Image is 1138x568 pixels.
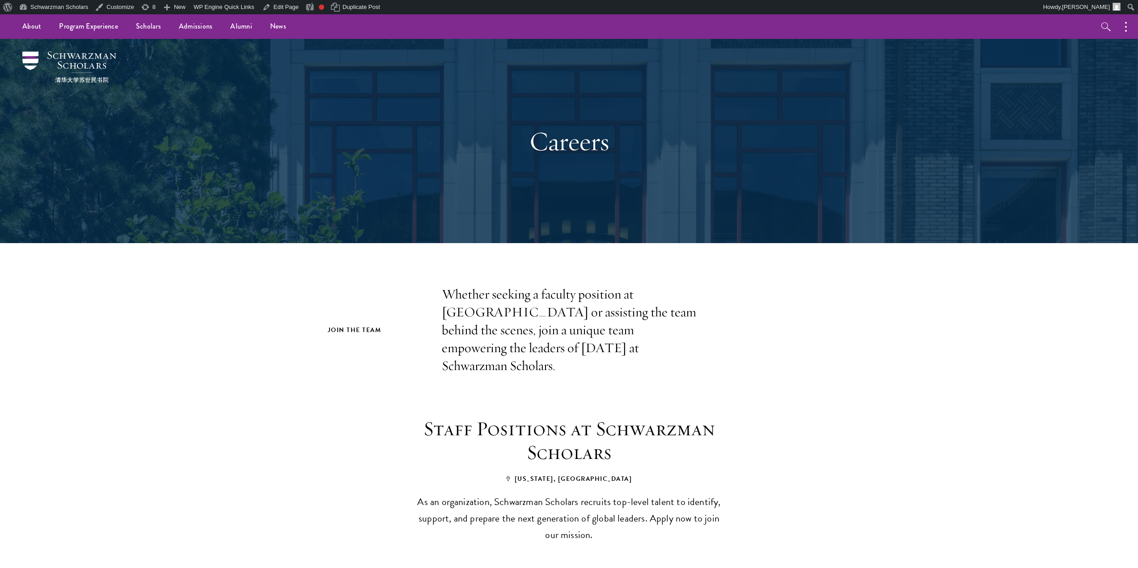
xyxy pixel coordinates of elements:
a: Alumni [221,14,261,39]
span: [US_STATE], [GEOGRAPHIC_DATA] [506,474,632,484]
img: Schwarzman Scholars [22,51,116,83]
p: As an organization, Schwarzman Scholars recruits top-level talent to identify, support, and prepa... [415,493,723,543]
a: Program Experience [50,14,127,39]
a: About [13,14,50,39]
a: Admissions [170,14,222,39]
span: [PERSON_NAME] [1062,4,1110,10]
h3: Staff Positions at Schwarzman Scholars [404,417,735,464]
div: Focus keyphrase not set [319,4,324,10]
a: News [261,14,295,39]
h1: Careers [415,125,723,157]
p: Whether seeking a faculty position at [GEOGRAPHIC_DATA] or assisting the team behind the scenes, ... [442,286,697,374]
h2: Join the Team [328,324,424,336]
a: Scholars [127,14,170,39]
